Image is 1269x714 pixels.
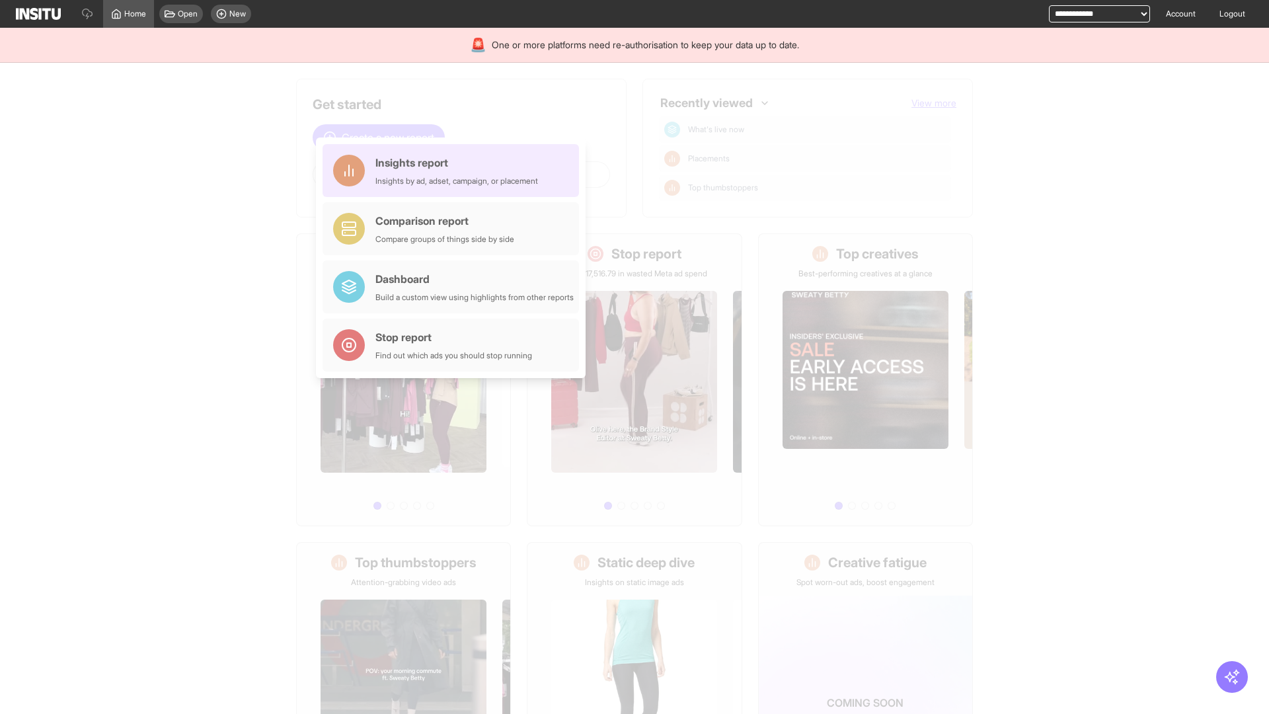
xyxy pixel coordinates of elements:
[375,213,514,229] div: Comparison report
[16,8,61,20] img: Logo
[124,9,146,19] span: Home
[470,36,486,54] div: 🚨
[375,234,514,245] div: Compare groups of things side by side
[229,9,246,19] span: New
[375,329,532,345] div: Stop report
[375,176,538,186] div: Insights by ad, adset, campaign, or placement
[375,350,532,361] div: Find out which ads you should stop running
[375,271,574,287] div: Dashboard
[178,9,198,19] span: Open
[375,292,574,303] div: Build a custom view using highlights from other reports
[492,38,799,52] span: One or more platforms need re-authorisation to keep your data up to date.
[375,155,538,171] div: Insights report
